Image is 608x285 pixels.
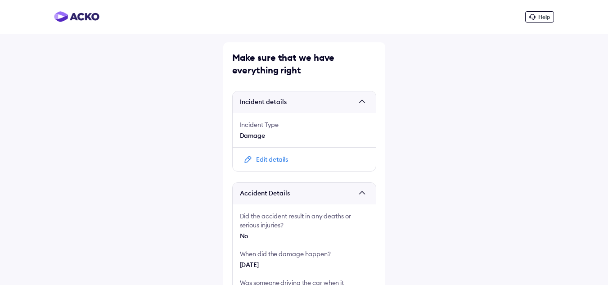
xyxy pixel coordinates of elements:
img: horizontal-gradient.png [54,11,99,22]
div: Incident Type [240,120,369,129]
div: When did the damage happen? [240,249,369,258]
div: Make sure that we have everything right [232,51,376,77]
span: Incident details [240,98,355,107]
div: Damage [240,131,369,140]
div: [DATE] [240,260,369,269]
div: Did the accident result in any deaths or serious injuries? [240,212,369,230]
span: Accident Details [240,189,355,198]
span: Help [538,14,550,20]
div: Edit details [256,155,288,164]
div: No [240,231,369,240]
